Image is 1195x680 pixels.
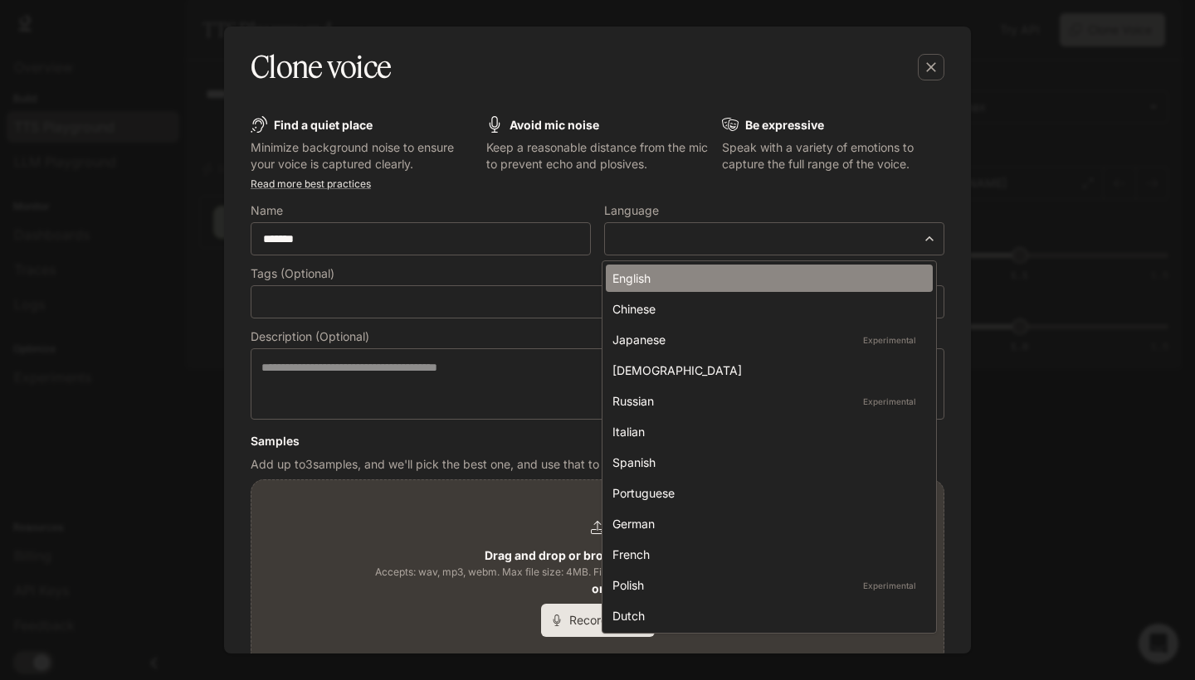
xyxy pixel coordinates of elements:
[612,484,919,502] div: Portuguese
[612,392,919,410] div: Russian
[612,546,919,563] div: French
[612,454,919,471] div: Spanish
[612,300,919,318] div: Chinese
[612,362,919,379] div: [DEMOGRAPHIC_DATA]
[860,578,919,593] p: Experimental
[612,331,919,348] div: Japanese
[860,394,919,409] p: Experimental
[860,333,919,347] p: Experimental
[612,515,919,532] div: German
[612,423,919,440] div: Italian
[612,270,919,287] div: English
[612,607,919,624] div: Dutch
[612,576,919,594] div: Polish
